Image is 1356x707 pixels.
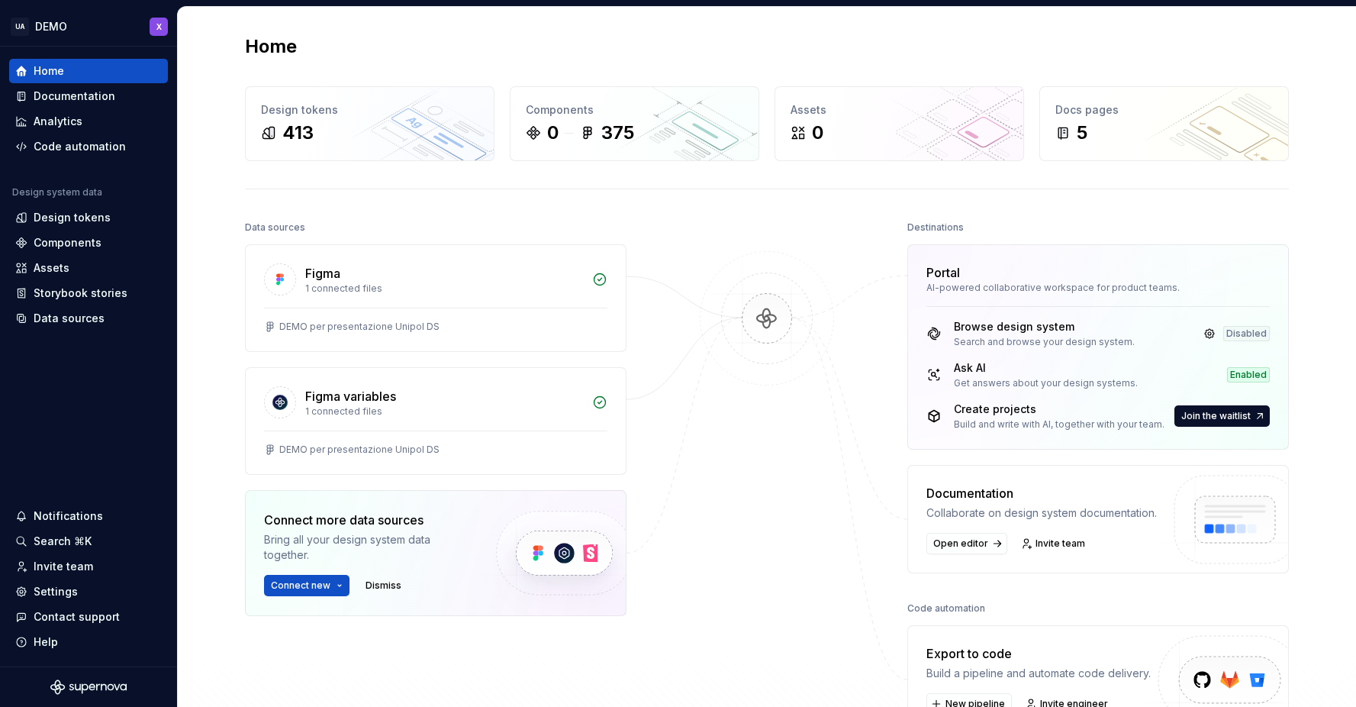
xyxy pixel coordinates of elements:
div: Search ⌘K [34,534,92,549]
div: Invite team [34,559,93,574]
div: Code automation [34,139,126,154]
a: Settings [9,579,168,604]
div: Documentation [34,89,115,104]
div: Notifications [34,508,103,524]
div: Destinations [907,217,964,238]
div: Search and browse your design system. [954,336,1135,348]
span: Open editor [933,538,988,550]
div: Contact support [34,609,120,625]
a: Figma1 connected filesDEMO per presentazione Unipol DS [245,244,626,352]
span: Dismiss [366,579,401,592]
a: Components [9,231,168,255]
div: Components [34,235,101,250]
a: Figma variables1 connected filesDEMO per presentazione Unipol DS [245,367,626,475]
a: Invite team [9,554,168,579]
div: Build a pipeline and automate code delivery. [926,666,1151,681]
div: 5 [1077,121,1087,145]
div: Build and write with AI, together with your team. [954,418,1164,431]
div: Create projects [954,402,1164,417]
h2: Home [245,34,297,59]
div: Connect more data sources [264,511,470,529]
a: Components0375 [510,86,759,161]
div: 413 [282,121,314,145]
a: Design tokens413 [245,86,494,161]
div: Docs pages [1055,102,1273,118]
div: Figma variables [305,387,396,405]
div: Data sources [34,311,105,326]
a: Data sources [9,306,168,331]
div: DEMO [35,19,67,34]
div: Ask AI [954,360,1138,376]
button: Dismiss [359,575,408,596]
a: Documentation [9,84,168,108]
div: UA [11,18,29,36]
div: Get answers about your design systems. [954,377,1138,389]
div: Bring all your design system data together. [264,532,470,563]
div: AI-powered collaborative workspace for product teams. [926,282,1270,294]
div: Help [34,634,58,650]
button: UADEMOX [3,10,174,43]
a: Invite team [1016,533,1092,554]
div: Assets [34,260,69,276]
button: Notifications [9,504,168,528]
div: Collaborate on design system documentation. [926,505,1157,521]
div: Assets [791,102,1008,118]
div: Enabled [1227,367,1270,383]
svg: Supernova Logo [50,680,127,695]
a: Open editor [926,533,1007,554]
div: Code automation [907,598,985,619]
button: Search ⌘K [9,529,168,554]
div: Design tokens [34,210,111,225]
a: Code automation [9,134,168,159]
div: Export to code [926,644,1151,663]
a: Assets0 [775,86,1024,161]
div: Settings [34,584,78,599]
button: Join the waitlist [1174,405,1270,427]
div: 1 connected files [305,405,583,418]
div: Storybook stories [34,286,127,301]
span: Connect new [271,579,330,592]
span: Join the waitlist [1181,410,1251,422]
button: Help [9,630,168,654]
a: Home [9,59,168,83]
a: Assets [9,256,168,280]
div: Design system data [12,186,102,199]
div: Data sources [245,217,305,238]
a: Design tokens [9,205,168,230]
div: Portal [926,263,960,282]
div: DEMO per presentazione Unipol DS [279,444,440,456]
div: Analytics [34,114,82,129]
div: DEMO per presentazione Unipol DS [279,321,440,333]
div: Disabled [1223,326,1270,341]
a: Analytics [9,109,168,134]
div: X [156,21,162,33]
div: Components [526,102,743,118]
span: Invite team [1036,538,1085,550]
div: 0 [547,121,559,145]
div: Home [34,63,64,79]
div: 375 [601,121,634,145]
a: Docs pages5 [1039,86,1289,161]
div: Figma [305,264,340,282]
a: Storybook stories [9,281,168,305]
div: Design tokens [261,102,478,118]
div: Documentation [926,484,1157,502]
div: 1 connected files [305,282,583,295]
div: 0 [812,121,823,145]
button: Connect new [264,575,349,596]
button: Contact support [9,605,168,629]
div: Browse design system [954,319,1135,334]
